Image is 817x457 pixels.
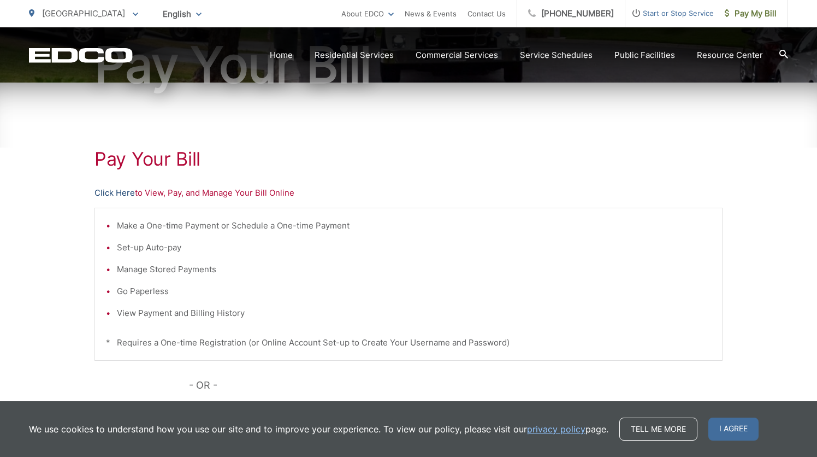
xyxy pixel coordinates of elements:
h1: Pay Your Bill [94,148,723,170]
a: Tell me more [619,418,697,441]
a: Residential Services [315,49,394,62]
li: Make a One-time Payment or Schedule a One-time Payment [117,219,711,232]
span: English [155,4,210,24]
a: Contact Us [467,7,506,20]
a: Commercial Services [416,49,498,62]
p: - OR - [189,377,723,394]
a: News & Events [405,7,457,20]
li: Set-up Auto-pay [117,241,711,254]
a: Resource Center [697,49,763,62]
span: Pay My Bill [725,7,777,20]
li: Manage Stored Payments [117,263,711,276]
p: We use cookies to understand how you use our site and to improve your experience. To view our pol... [29,423,608,436]
a: Service Schedules [520,49,593,62]
a: Public Facilities [614,49,675,62]
span: I agree [708,418,759,441]
span: [GEOGRAPHIC_DATA] [42,8,125,19]
a: Click Here [94,186,135,200]
li: View Payment and Billing History [117,307,711,320]
p: * Requires a One-time Registration (or Online Account Set-up to Create Your Username and Password) [106,336,711,349]
li: Go Paperless [117,285,711,298]
a: EDCD logo. Return to the homepage. [29,48,133,63]
a: privacy policy [527,423,585,436]
a: Home [270,49,293,62]
a: About EDCO [341,7,394,20]
p: to View, Pay, and Manage Your Bill Online [94,186,723,200]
